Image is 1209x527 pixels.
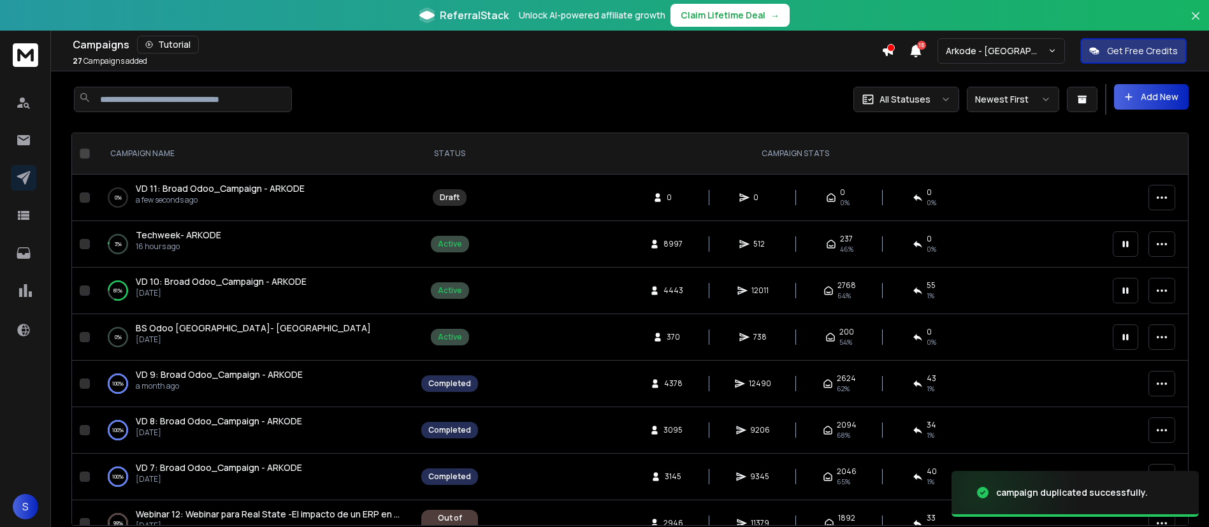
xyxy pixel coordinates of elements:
span: 33 [927,513,936,523]
p: 16 hours ago [136,242,221,252]
span: 0 [927,234,932,244]
a: VD 8: Broad Odoo_Campaign - ARKODE [136,415,302,428]
p: 3 % [115,238,122,250]
div: Campaigns [73,36,881,54]
button: Tutorial [137,36,199,54]
div: Completed [428,472,471,482]
p: 0 % [115,331,122,343]
button: S [13,494,38,519]
td: 100%VD 7: Broad Odoo_Campaign - ARKODE[DATE] [95,454,414,500]
div: campaign duplicated successfully. [996,486,1148,499]
p: 100 % [112,377,124,390]
div: Active [438,285,462,296]
a: BS Odoo [GEOGRAPHIC_DATA]- [GEOGRAPHIC_DATA] [136,322,371,335]
p: All Statuses [880,93,930,106]
span: 370 [667,332,680,342]
span: 200 [839,327,854,337]
td: 0%VD 11: Broad Odoo_Campaign - ARKODEa few seconds ago [95,175,414,221]
span: 12490 [749,379,771,389]
span: 9206 [750,425,770,435]
p: [DATE] [136,474,302,484]
span: 12011 [751,285,769,296]
p: Get Free Credits [1107,45,1178,57]
th: STATUS [414,133,486,175]
a: VD 11: Broad Odoo_Campaign - ARKODE [136,182,305,195]
td: 0%BS Odoo [GEOGRAPHIC_DATA]- [GEOGRAPHIC_DATA][DATE] [95,314,414,361]
td: 100%VD 9: Broad Odoo_Campaign - ARKODEa month ago [95,361,414,407]
p: 100 % [112,424,124,437]
span: 738 [753,332,767,342]
p: 100 % [112,470,124,483]
button: Add New [1114,84,1189,110]
span: 54 % [839,337,852,347]
span: 0 [927,187,932,198]
span: 55 [927,280,936,291]
p: Campaigns added [73,56,147,66]
span: 512 [753,239,766,249]
span: 34 [927,420,936,430]
span: 2046 [837,466,857,477]
div: Completed [428,425,471,435]
span: 64 % [837,291,851,301]
p: Unlock AI-powered affiliate growth [519,9,665,22]
td: 81%VD 10: Broad Odoo_Campaign - ARKODE[DATE] [95,268,414,314]
span: 2624 [837,373,856,384]
span: 0 % [927,244,936,254]
th: CAMPAIGN NAME [95,133,414,175]
span: 27 [73,55,82,66]
span: 46 % [840,244,853,254]
div: Active [438,332,462,342]
span: 65 % [837,477,850,487]
p: a few seconds ago [136,195,305,205]
span: ReferralStack [440,8,509,23]
span: → [771,9,779,22]
button: Close banner [1187,8,1204,38]
span: 3145 [665,472,681,482]
span: 0 % [927,337,936,347]
span: 68 % [837,430,850,440]
span: 1 % [927,291,934,301]
span: 0% [927,198,936,208]
span: 0 [667,192,679,203]
span: 2768 [837,280,856,291]
a: VD 7: Broad Odoo_Campaign - ARKODE [136,461,302,474]
span: 1892 [838,513,855,523]
button: Newest First [967,87,1059,112]
span: 237 [840,234,853,244]
p: 0 % [115,191,122,204]
p: [DATE] [136,428,302,438]
p: Arkode - [GEOGRAPHIC_DATA] [946,45,1048,57]
div: Completed [428,379,471,389]
span: 62 % [837,384,850,394]
p: [DATE] [136,335,371,345]
a: Webinar 12: Webinar para Real State -El impacto de un ERP en la operacion de empresas de real est... [136,508,401,521]
p: a month ago [136,381,303,391]
td: 100%VD 8: Broad Odoo_Campaign - ARKODE[DATE] [95,407,414,454]
span: 0 [753,192,766,203]
span: 2094 [837,420,857,430]
button: Claim Lifetime Deal→ [670,4,790,27]
td: 3%Techweek- ARKODE16 hours ago [95,221,414,268]
span: 3095 [663,425,683,435]
span: 1 % [927,384,934,394]
a: VD 9: Broad Odoo_Campaign - ARKODE [136,368,303,381]
span: 1 % [927,477,934,487]
span: 4443 [663,285,683,296]
button: Get Free Credits [1080,38,1187,64]
span: VD 7: Broad Odoo_Campaign - ARKODE [136,461,302,473]
p: 81 % [113,284,122,297]
span: 0% [840,198,850,208]
span: VD 11: Broad Odoo_Campaign - ARKODE [136,182,305,194]
span: 4378 [664,379,683,389]
span: Webinar 12: Webinar para Real State -El impacto de un ERP en la operacion de empresas de real est... [136,508,605,520]
a: Techweek- ARKODE [136,229,221,242]
span: 15 [917,41,926,50]
a: VD 10: Broad Odoo_Campaign - ARKODE [136,275,307,288]
span: 40 [927,466,937,477]
span: VD 9: Broad Odoo_Campaign - ARKODE [136,368,303,380]
span: 43 [927,373,936,384]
